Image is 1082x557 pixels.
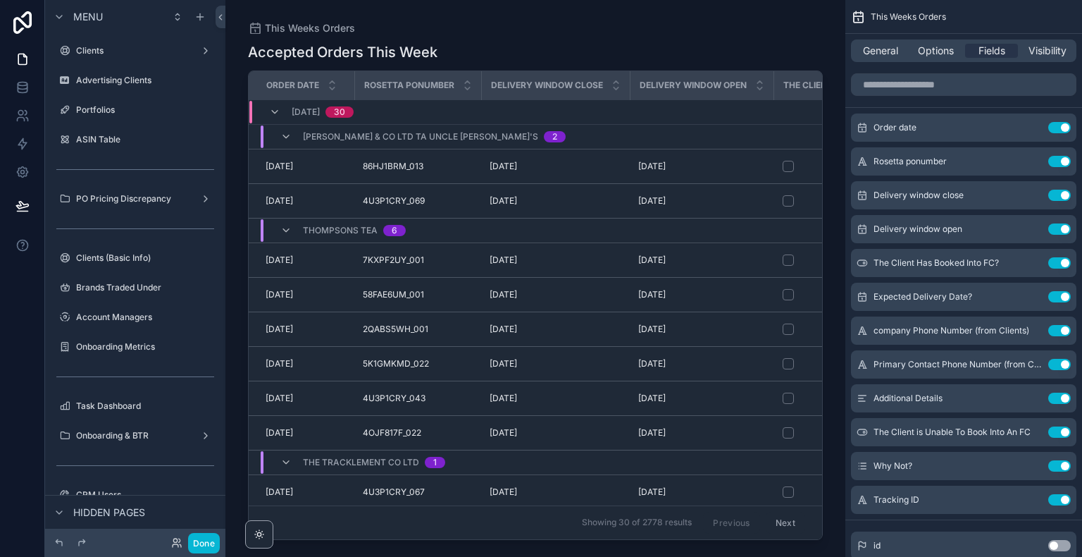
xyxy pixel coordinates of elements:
a: [DATE] [638,195,765,207]
a: [DATE] [490,255,621,266]
a: 4U3P1CRY_067 [363,486,473,498]
span: Primary Contact Phone Number (from Clients) [873,359,1043,370]
span: Why Not? [873,460,912,472]
span: [DATE] [638,161,666,172]
span: 4U3P1CRY_043 [363,393,425,404]
span: [DATE] [490,161,517,172]
a: [DATE] [266,486,346,498]
span: 2QABS5WH_001 [363,324,428,335]
span: Delivery window close [873,190,964,201]
span: 4OJF817F_022 [363,427,421,439]
span: [DATE] [490,255,517,266]
a: [DATE] [490,195,621,207]
label: Advertising Clients [76,75,214,86]
span: Tracking ID [873,494,919,506]
span: Delivery window open [640,80,747,91]
span: 7KXPF2UY_001 [363,255,424,266]
span: Visibility [1028,44,1067,58]
span: Menu [73,10,103,24]
h1: Accepted Orders This Week [248,42,437,62]
a: Account Managers [54,306,217,329]
span: Thompsons Tea [303,225,378,236]
span: [DATE] [490,427,517,439]
span: [DATE] [490,393,517,404]
span: [DATE] [266,255,293,266]
label: Onboarding & BTR [76,430,194,441]
span: The Tracklement Co Ltd [303,457,419,468]
span: Rosetta ponumber [873,156,947,167]
span: Delivery window open [873,224,962,235]
div: 6 [392,225,397,236]
span: 4U3P1CRY_069 [363,195,425,207]
a: [DATE] [266,255,346,266]
span: [DATE] [266,289,293,300]
div: 2 [552,131,557,142]
span: [DATE] [292,106,320,118]
span: [DATE] [266,195,293,207]
span: [DATE] [490,324,517,335]
span: 5K1GMKMD_022 [363,358,429,369]
a: [DATE] [638,255,765,266]
a: Onboarding & BTR [54,424,217,447]
span: Order date [873,122,916,133]
label: Clients (Basic Info) [76,252,214,264]
a: 7KXPF2UY_001 [363,255,473,266]
span: 86HJ1BRM_013 [363,161,423,172]
span: Delivery window close [491,80,603,91]
span: This Weeks Orders [265,21,355,35]
span: [PERSON_NAME] & Co Ltd TA Uncle [PERSON_NAME]'s [303,131,538,142]
a: [DATE] [490,486,621,498]
span: Additional Details [873,393,943,404]
a: ASIN Table [54,128,217,151]
span: [DATE] [638,358,666,369]
a: 5K1GMKMD_022 [363,358,473,369]
span: Fields [978,44,1005,58]
span: [DATE] [266,358,293,369]
span: The Client is Unable To Book Into An FC [873,427,1031,438]
button: Done [188,533,220,553]
span: [DATE] [638,289,666,300]
a: Advertising Clients [54,69,217,92]
a: [DATE] [266,427,346,439]
span: [DATE] [266,486,293,498]
span: company Phone Number (from Clients) [873,325,1029,336]
a: [DATE] [266,195,346,207]
label: Brands Traded Under [76,282,214,293]
a: Onboarding Metrics [54,336,217,358]
a: 86HJ1BRM_013 [363,161,473,172]
span: [DATE] [490,195,517,207]
a: [DATE] [266,324,346,335]
a: [DATE] [638,393,765,404]
span: [DATE] [638,427,666,439]
a: Clients [54,39,217,62]
span: Options [918,44,954,58]
label: Portfolios [76,104,214,116]
span: [DATE] [266,324,293,335]
span: Expected Delivery Date? [873,291,972,302]
span: 4U3P1CRY_067 [363,486,425,498]
a: [DATE] [266,358,346,369]
a: Clients (Basic Info) [54,247,217,269]
a: [DATE] [638,427,765,439]
a: [DATE] [638,324,765,335]
span: The Client Has Booked Into FC? [873,257,999,269]
span: [DATE] [638,255,666,266]
a: PO Pricing Discrepancy [54,188,217,210]
label: Account Managers [76,312,214,323]
a: [DATE] [490,324,621,335]
a: Brands Traded Under [54,276,217,299]
span: Order date [266,80,319,91]
label: Onboarding Metrics [76,341,214,353]
a: [DATE] [490,393,621,404]
span: [DATE] [266,161,293,172]
a: [DATE] [490,289,621,300]
span: [DATE] [638,195,666,207]
a: [DATE] [490,427,621,439]
a: [DATE] [638,161,765,172]
span: This Weeks Orders [871,11,946,23]
a: 4U3P1CRY_043 [363,393,473,404]
a: 4OJF817F_022 [363,427,473,439]
span: [DATE] [638,393,666,404]
span: 58FAE6UM_001 [363,289,424,300]
label: Clients [76,45,194,56]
